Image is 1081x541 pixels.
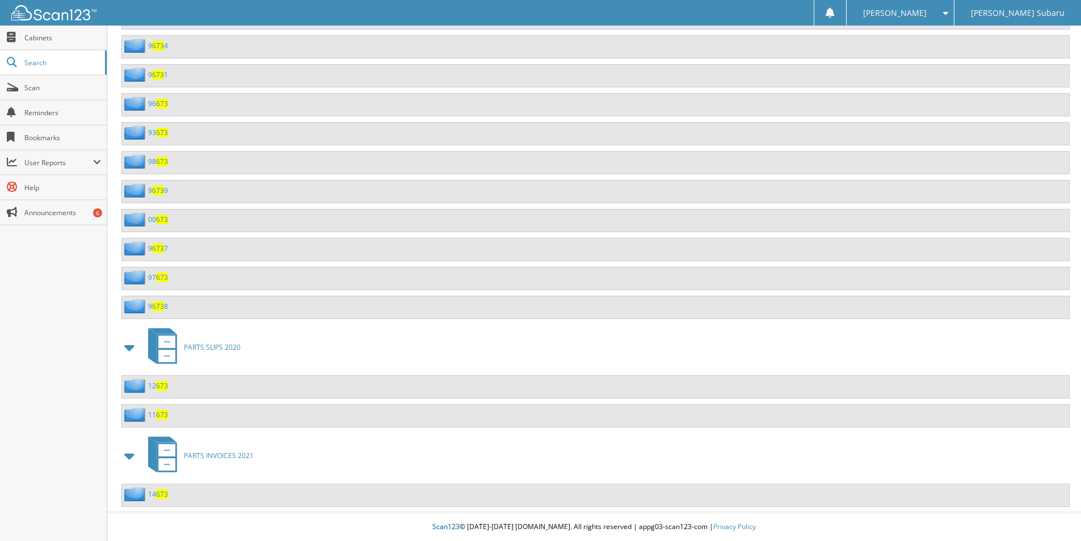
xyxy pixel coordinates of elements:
[148,489,168,499] a: 14673
[124,154,148,169] img: folder2.png
[141,325,241,370] a: PARTS SLIPS 2020
[152,70,164,79] span: 673
[124,379,148,393] img: folder2.png
[148,381,168,391] a: 12673
[24,33,101,43] span: Cabinets
[148,410,168,420] a: 11673
[184,451,254,460] span: PARTS INVOICES 2021
[124,68,148,82] img: folder2.png
[156,99,168,108] span: 673
[152,301,164,311] span: 673
[152,41,164,51] span: 673
[124,183,148,198] img: folder2.png
[93,208,102,217] div: 6
[124,270,148,284] img: folder2.png
[148,157,168,166] a: 98673
[124,408,148,422] img: folder2.png
[24,108,101,118] span: Reminders
[124,241,148,255] img: folder2.png
[156,157,168,166] span: 673
[863,10,927,16] span: [PERSON_NAME]
[152,244,164,253] span: 673
[141,433,254,478] a: PARTS INVOICES 2021
[1024,487,1081,541] iframe: Chat Widget
[124,97,148,111] img: folder2.png
[124,487,148,501] img: folder2.png
[148,272,168,282] a: 97673
[24,133,101,142] span: Bookmarks
[432,522,460,531] span: Scan123
[148,70,168,79] a: 96731
[156,215,168,224] span: 673
[124,39,148,53] img: folder2.png
[156,381,168,391] span: 673
[156,272,168,282] span: 673
[184,342,241,352] span: PARTS SLIPS 2020
[107,513,1081,541] div: © [DATE]-[DATE] [DOMAIN_NAME]. All rights reserved | appg03-scan123-com |
[148,215,168,224] a: 00673
[148,41,168,51] a: 96734
[24,58,99,68] span: Search
[713,522,756,531] a: Privacy Policy
[148,99,168,108] a: 96673
[11,5,96,20] img: scan123-logo-white.svg
[24,83,101,93] span: Scan
[148,186,168,195] a: 96739
[156,128,168,137] span: 673
[156,489,168,499] span: 673
[124,212,148,227] img: folder2.png
[124,299,148,313] img: folder2.png
[971,10,1065,16] span: [PERSON_NAME] Subaru
[156,410,168,420] span: 673
[152,186,164,195] span: 673
[148,301,168,311] a: 96738
[24,208,101,217] span: Announcements
[148,244,168,253] a: 96737
[24,158,93,167] span: User Reports
[24,183,101,192] span: Help
[124,125,148,140] img: folder2.png
[148,128,168,137] a: 93673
